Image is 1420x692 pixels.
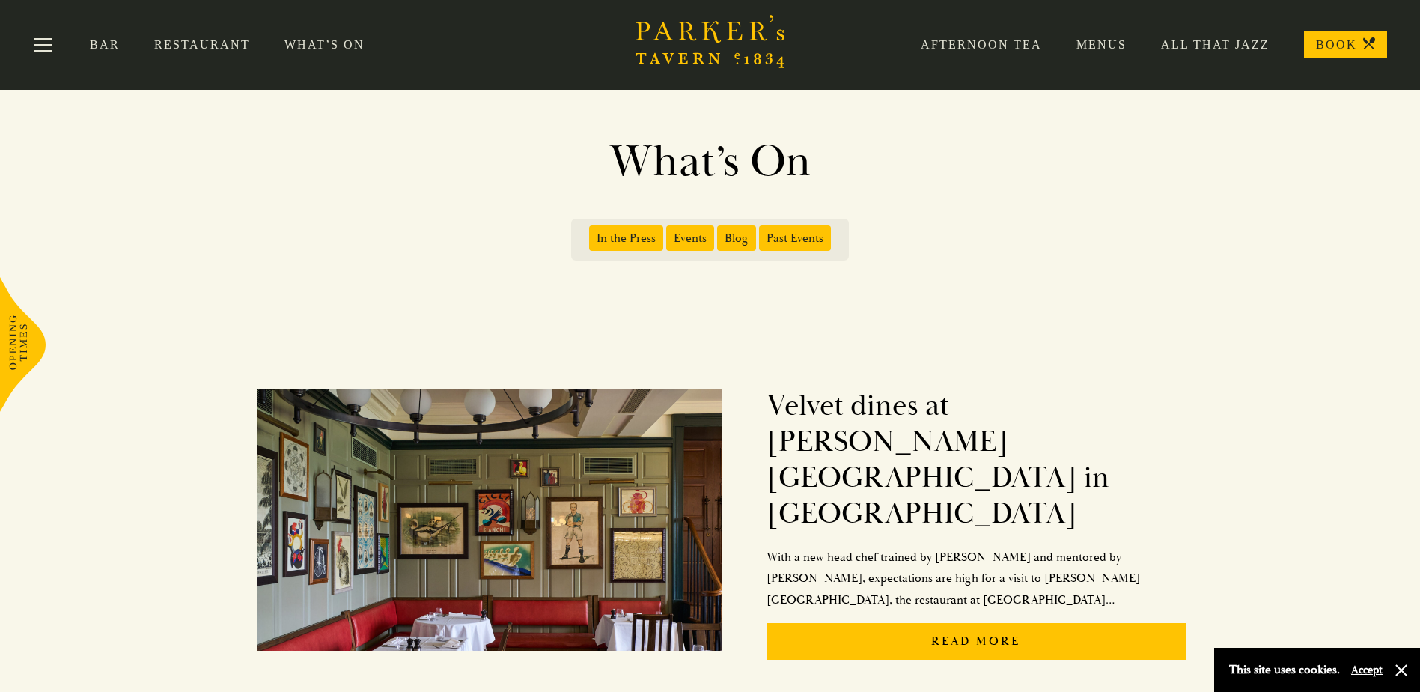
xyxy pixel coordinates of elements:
[759,225,831,251] span: Past Events
[1351,663,1383,677] button: Accept
[767,547,1186,611] p: With a new head chef trained by [PERSON_NAME] and mentored by [PERSON_NAME], expectations are hig...
[1229,659,1340,681] p: This site uses cookies.
[767,623,1186,660] p: Read More
[257,373,1185,672] a: Velvet dines at [PERSON_NAME][GEOGRAPHIC_DATA] in [GEOGRAPHIC_DATA]With a new head chef trained b...
[767,388,1186,532] h2: Velvet dines at [PERSON_NAME][GEOGRAPHIC_DATA] in [GEOGRAPHIC_DATA]
[1394,663,1409,678] button: Close and accept
[717,225,756,251] span: Blog
[589,225,663,251] span: In the Press
[666,225,714,251] span: Events
[284,135,1137,189] h1: What’s On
